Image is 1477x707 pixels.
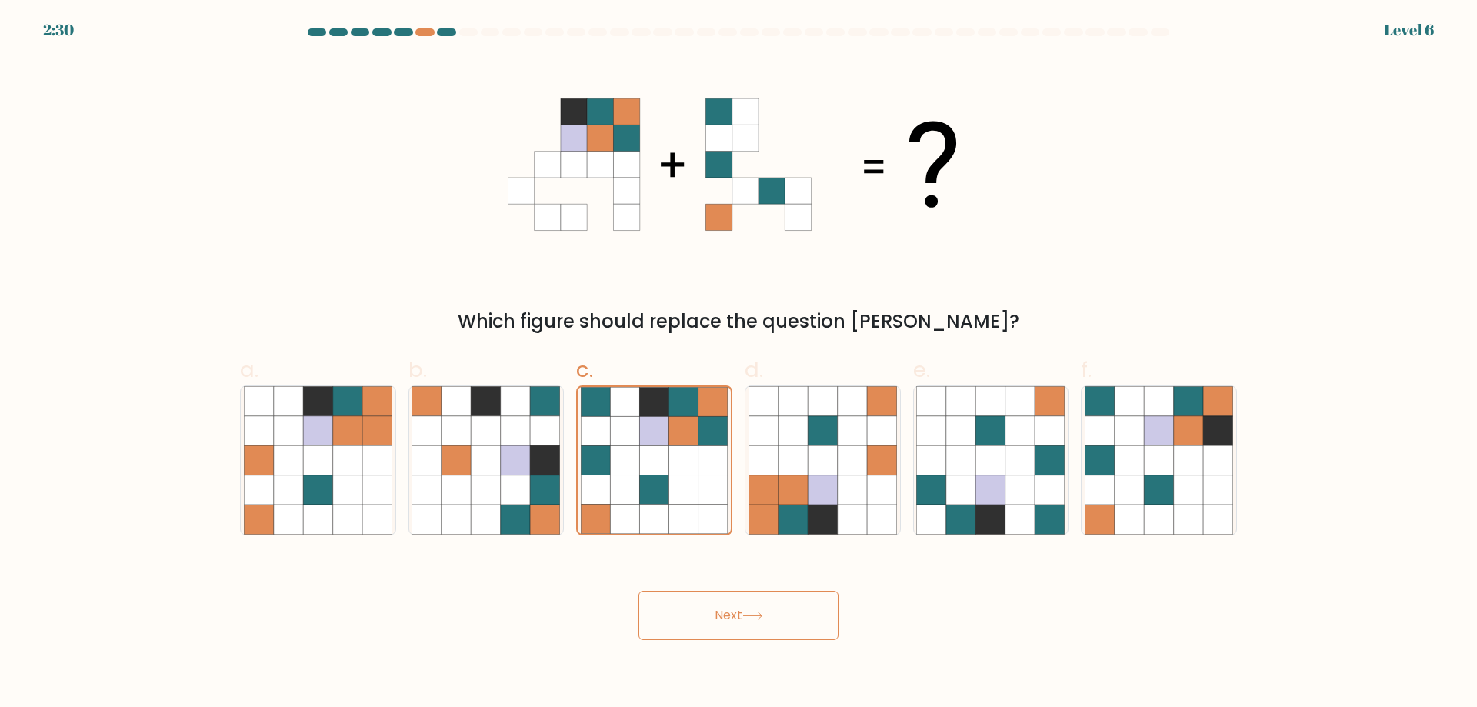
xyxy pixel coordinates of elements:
div: Which figure should replace the question [PERSON_NAME]? [249,308,1228,335]
div: Level 6 [1384,18,1434,42]
button: Next [638,591,839,640]
span: a. [240,355,258,385]
span: f. [1081,355,1092,385]
span: b. [408,355,427,385]
div: 2:30 [43,18,74,42]
span: d. [745,355,763,385]
span: e. [913,355,930,385]
span: c. [576,355,593,385]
